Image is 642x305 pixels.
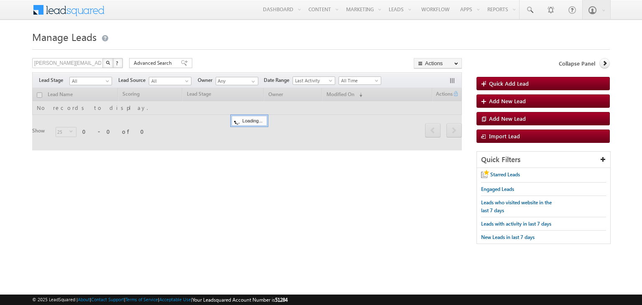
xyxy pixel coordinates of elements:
span: Your Leadsquared Account Number is [192,297,288,303]
div: Loading... [232,116,267,126]
span: Import Lead [489,132,520,140]
button: ? [113,58,123,68]
span: All Time [339,77,379,84]
span: Collapse Panel [559,60,595,67]
img: Search [106,61,110,65]
a: Last Activity [293,76,335,85]
a: All [69,77,112,85]
div: Quick Filters [477,152,610,168]
span: Lead Stage [39,76,69,84]
a: Show All Items [247,77,257,86]
span: Leads with activity in last 7 days [481,221,551,227]
span: Engaged Leads [481,186,514,192]
button: Actions [414,58,462,69]
span: New Leads in last 7 days [481,234,535,240]
span: Starred Leads [490,171,520,178]
span: Add New Lead [489,97,526,104]
span: © 2025 LeadSquared | | | | | [32,296,288,304]
span: Last Activity [293,77,333,84]
span: 51284 [275,297,288,303]
span: Add New Lead [489,115,526,122]
a: All [149,77,191,85]
span: Lead Source [118,76,149,84]
span: Date Range [264,76,293,84]
span: Leads who visited website in the last 7 days [481,199,552,213]
input: Type to Search [216,77,258,85]
span: Quick Add Lead [489,80,529,87]
a: Terms of Service [125,297,158,302]
span: Advanced Search [134,59,174,67]
span: All [149,77,189,85]
a: All Time [339,76,381,85]
span: Manage Leads [32,30,97,43]
a: Contact Support [91,297,124,302]
a: About [78,297,90,302]
span: ? [116,59,120,66]
a: Acceptable Use [159,297,191,302]
span: Owner [198,76,216,84]
span: All [70,77,110,85]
